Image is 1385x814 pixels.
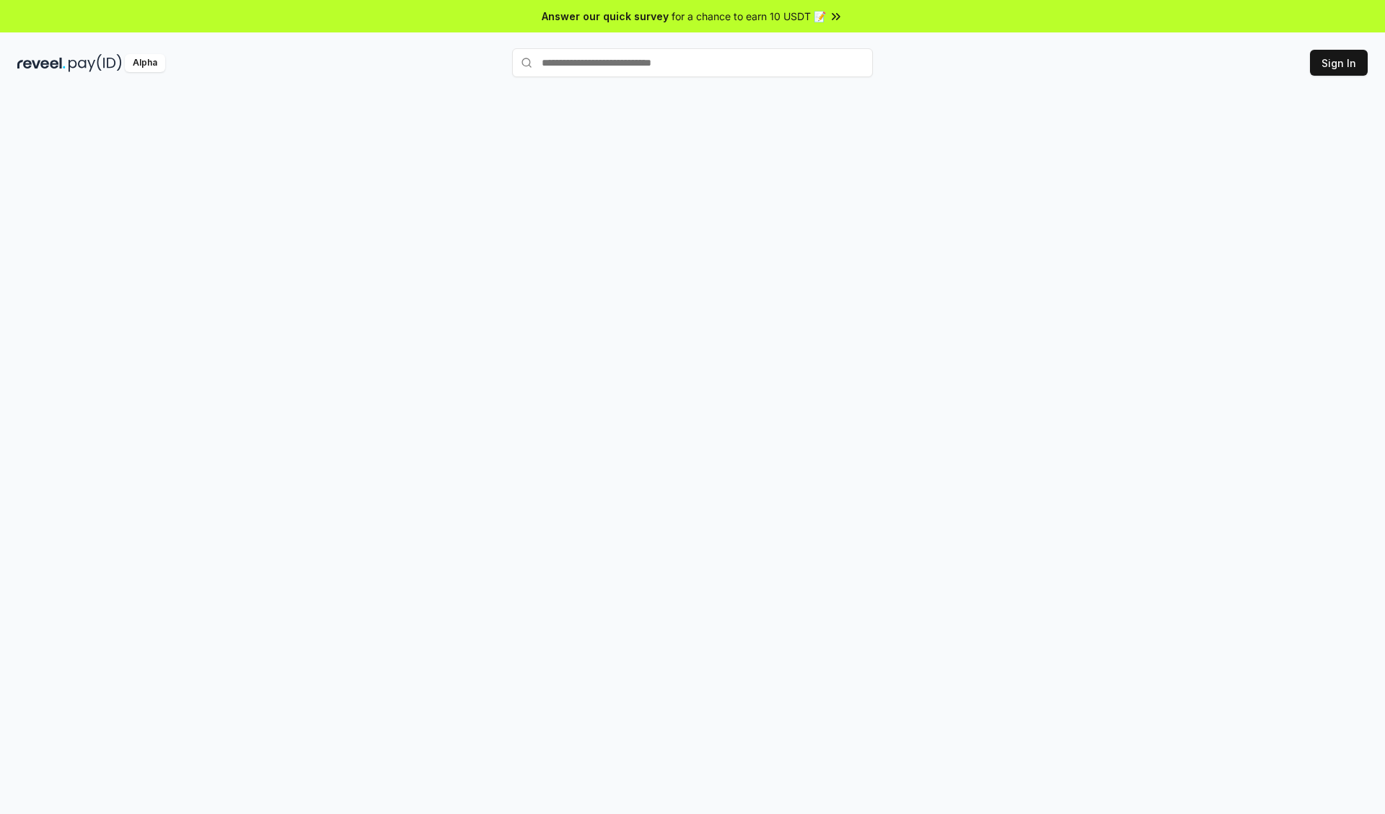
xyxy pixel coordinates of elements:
span: for a chance to earn 10 USDT 📝 [672,9,826,24]
img: pay_id [69,54,122,72]
button: Sign In [1310,50,1368,76]
div: Alpha [125,54,165,72]
img: reveel_dark [17,54,66,72]
span: Answer our quick survey [542,9,669,24]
